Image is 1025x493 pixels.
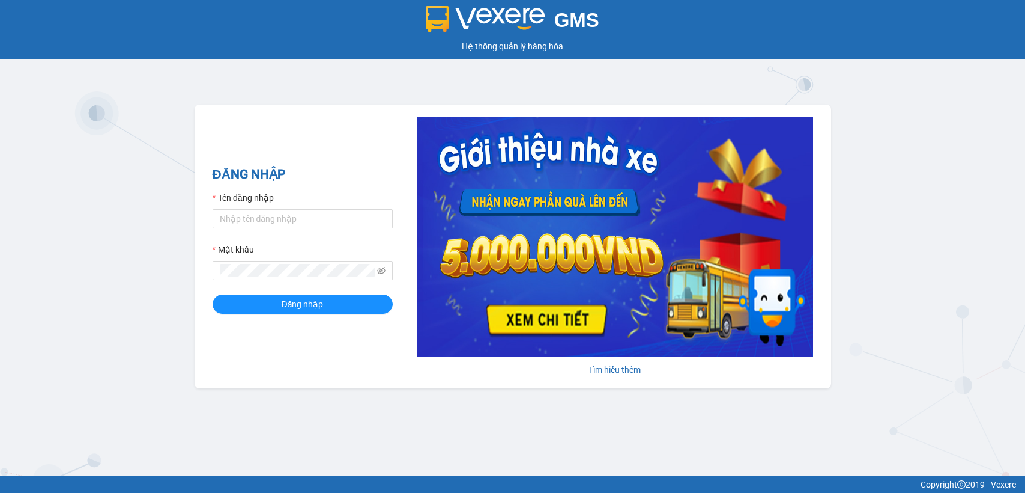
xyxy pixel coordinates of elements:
[417,117,813,357] img: banner-0
[220,264,375,277] input: Mật khẩu
[213,295,393,314] button: Đăng nhập
[417,363,813,376] div: Tìm hiểu thêm
[426,6,545,32] img: logo 2
[213,243,254,256] label: Mật khẩu
[213,209,393,228] input: Tên đăng nhập
[377,266,386,275] span: eye-invisible
[957,480,966,489] span: copyright
[554,9,599,31] span: GMS
[3,40,1022,53] div: Hệ thống quản lý hàng hóa
[282,298,324,311] span: Đăng nhập
[213,191,274,204] label: Tên đăng nhập
[426,18,599,28] a: GMS
[213,165,393,185] h2: ĐĂNG NHẬP
[9,478,1016,491] div: Copyright 2019 - Vexere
